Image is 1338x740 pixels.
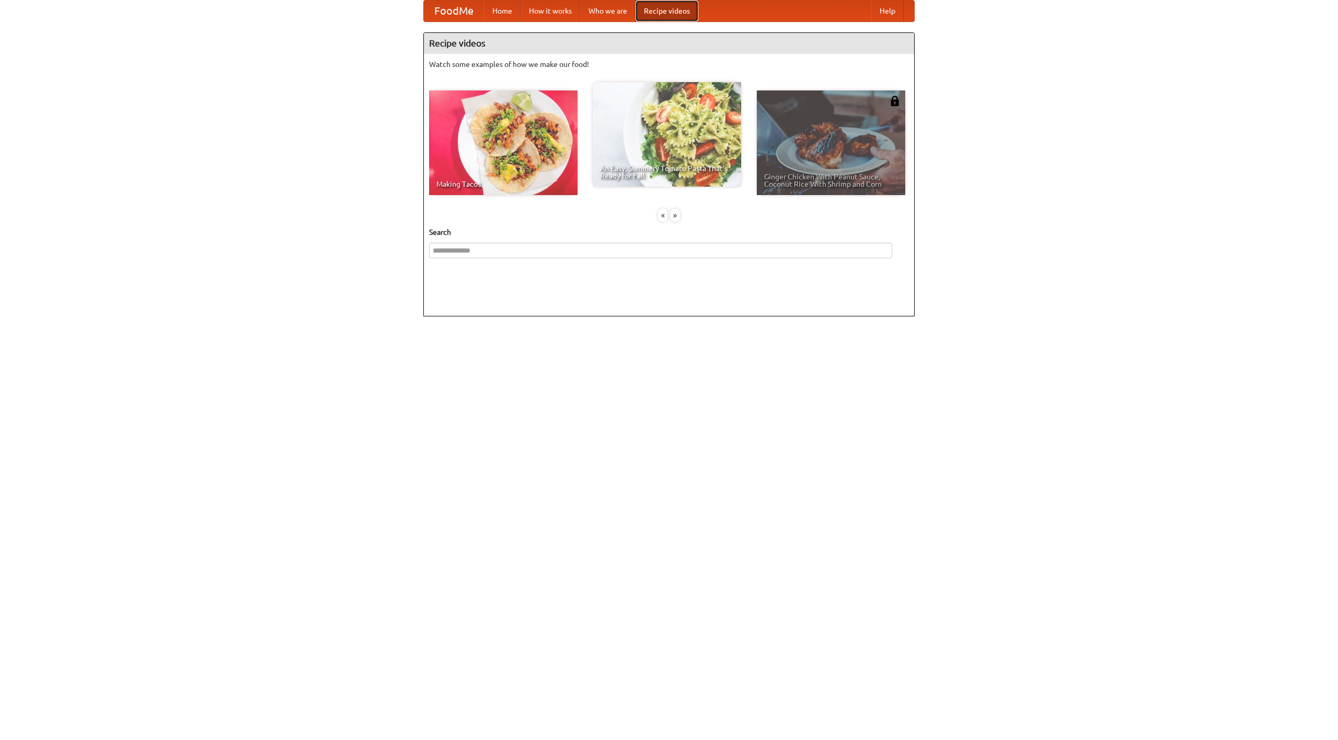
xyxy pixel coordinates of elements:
div: « [658,209,667,222]
h5: Search [429,227,909,237]
span: An Easy, Summery Tomato Pasta That's Ready for Fall [600,165,734,179]
a: Who we are [580,1,636,21]
p: Watch some examples of how we make our food! [429,59,909,70]
img: 483408.png [890,96,900,106]
h4: Recipe videos [424,33,914,54]
a: Recipe videos [636,1,698,21]
a: How it works [521,1,580,21]
a: Making Tacos [429,90,578,195]
a: FoodMe [424,1,484,21]
a: Help [871,1,904,21]
div: » [671,209,680,222]
a: An Easy, Summery Tomato Pasta That's Ready for Fall [593,82,741,187]
span: Making Tacos [436,180,570,188]
a: Home [484,1,521,21]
